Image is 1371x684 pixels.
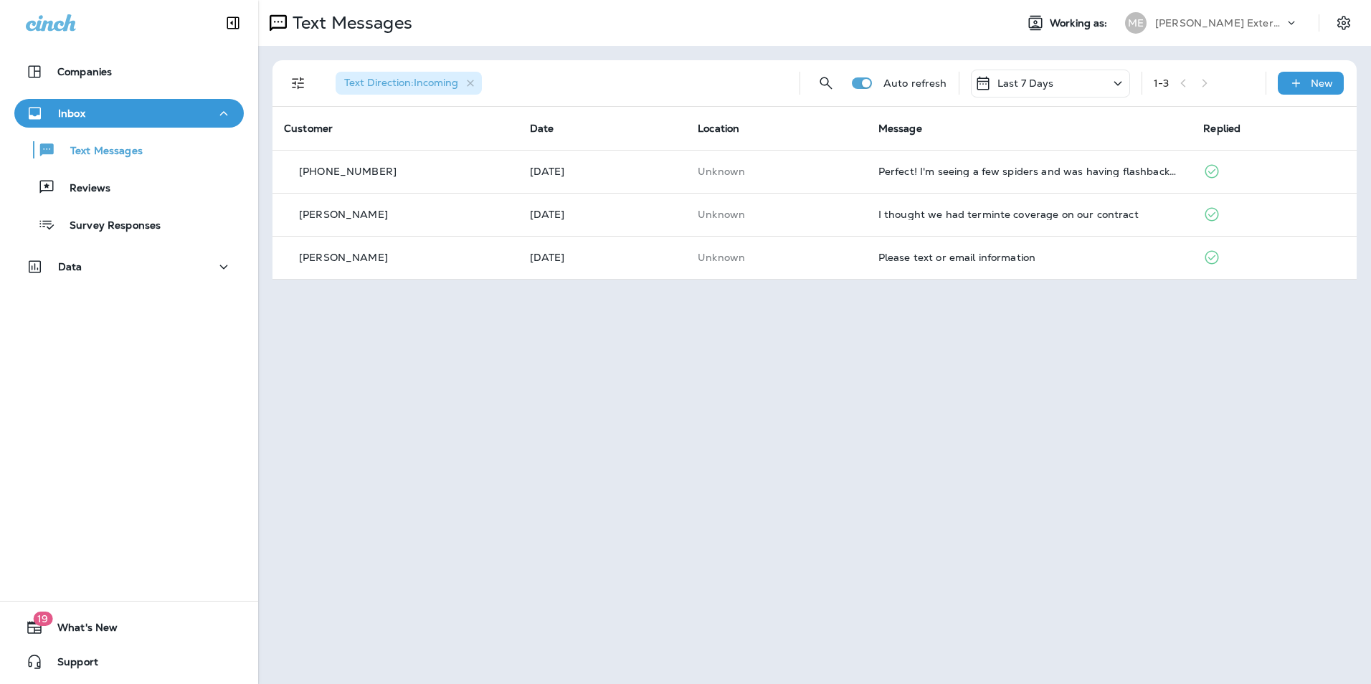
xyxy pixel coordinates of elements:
[878,252,1181,263] div: Please text or email information
[14,209,244,239] button: Survey Responses
[284,122,333,135] span: Customer
[878,166,1181,177] div: Perfect! I'm seeing a few spiders and was having flashbacks to the spider lady days when I forgot...
[33,612,52,626] span: 19
[55,219,161,233] p: Survey Responses
[336,72,482,95] div: Text Direction:Incoming
[43,656,98,673] span: Support
[55,182,110,196] p: Reviews
[1154,77,1169,89] div: 1 - 3
[1155,17,1284,29] p: [PERSON_NAME] Exterminating
[1203,122,1240,135] span: Replied
[14,647,244,676] button: Support
[698,252,855,263] p: This customer does not have a last location and the phone number they messaged is not assigned to...
[878,122,922,135] span: Message
[344,76,458,89] span: Text Direction : Incoming
[1311,77,1333,89] p: New
[530,252,675,263] p: Aug 7, 2025 10:03 AM
[1050,17,1111,29] span: Working as:
[14,252,244,281] button: Data
[57,66,112,77] p: Companies
[530,209,675,220] p: Aug 7, 2025 10:07 AM
[698,122,739,135] span: Location
[43,622,118,639] span: What's New
[698,166,855,177] p: This customer does not have a last location and the phone number they messaged is not assigned to...
[299,209,388,220] p: [PERSON_NAME]
[14,172,244,202] button: Reviews
[284,69,313,98] button: Filters
[997,77,1054,89] p: Last 7 Days
[14,57,244,86] button: Companies
[812,69,840,98] button: Search Messages
[213,9,253,37] button: Collapse Sidebar
[878,209,1181,220] div: I thought we had terminte coverage on our contract
[299,252,388,263] p: [PERSON_NAME]
[698,209,855,220] p: This customer does not have a last location and the phone number they messaged is not assigned to...
[299,166,397,177] p: [PHONE_NUMBER]
[530,122,554,135] span: Date
[1125,12,1147,34] div: ME
[56,145,143,158] p: Text Messages
[58,261,82,272] p: Data
[14,613,244,642] button: 19What's New
[287,12,412,34] p: Text Messages
[883,77,947,89] p: Auto refresh
[14,99,244,128] button: Inbox
[1331,10,1357,36] button: Settings
[58,108,85,119] p: Inbox
[14,135,244,165] button: Text Messages
[530,166,675,177] p: Aug 7, 2025 01:08 PM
